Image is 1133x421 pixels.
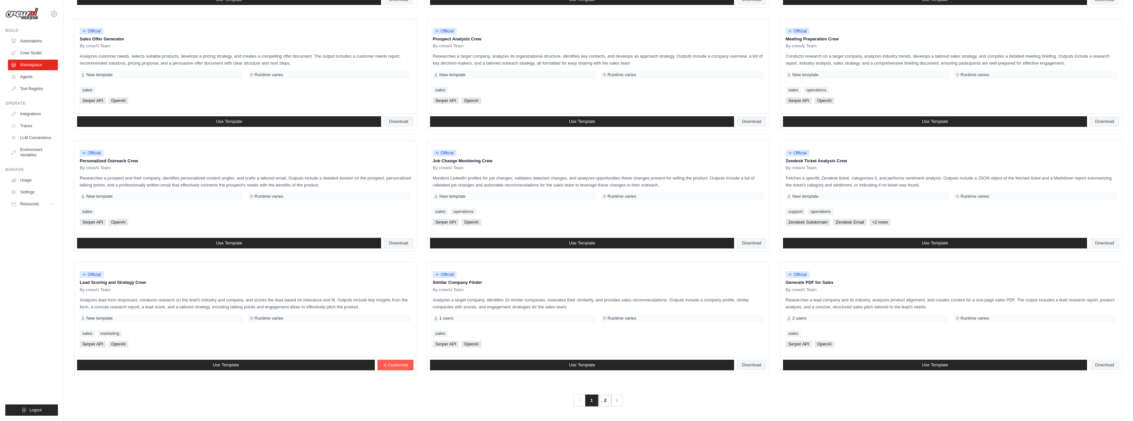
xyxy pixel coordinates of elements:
p: Personalized Outreach Crew [80,158,411,164]
a: Use Template [783,238,1087,248]
div: Manage [5,167,58,172]
span: Official [80,271,104,278]
span: Customize [388,362,408,368]
span: OpenAI [109,97,128,104]
span: Use Template [216,240,242,246]
span: Official [433,28,457,34]
span: By crewAI Team [433,165,464,171]
p: Similar Company Finder [433,279,764,286]
p: Prospect Analysis Crew [433,36,764,42]
a: marketing [98,330,122,337]
span: By crewAI Team [786,287,817,292]
a: operations [808,208,833,215]
span: OpenAI [814,97,834,104]
span: Logout [29,407,42,413]
span: Official [433,150,457,156]
span: OpenAI [461,97,481,104]
a: Use Template [783,116,1087,127]
span: Official [433,271,457,278]
span: New template [86,316,112,321]
div: Build [5,28,58,33]
p: Job Change Monitoring Crew [433,158,764,164]
p: Fetches a specific Zendesk ticket, categorizes it, and performs sentiment analysis. Outputs inclu... [786,175,1117,188]
a: Environment Variables [8,144,58,160]
p: Lead Scoring and Strategy Crew [80,279,411,286]
span: Serper API [80,341,106,347]
span: Use Template [922,119,948,124]
span: OpenAI [814,341,834,347]
span: Use Template [216,119,242,124]
span: 1 [585,395,598,406]
span: Runtime varies [255,316,283,321]
span: OpenAI [461,341,481,347]
span: New template [439,194,465,199]
span: OpenAI [461,219,481,226]
a: Download [737,238,766,248]
a: Use Template [430,116,734,127]
span: Use Template [922,362,948,368]
a: Download [1090,238,1119,248]
a: sales [80,87,95,93]
span: Resources [20,201,39,207]
a: Use Template [783,360,1087,370]
span: Runtime varies [608,316,636,321]
p: Researches a lead company and its industry, analyzes product alignment, and creates content for a... [786,296,1117,310]
span: Runtime varies [961,72,989,78]
span: By crewAI Team [80,165,111,171]
span: Serper API [433,219,459,226]
p: Conducts research on a target company, analyzes industry trends, develops a tailored sales strate... [786,53,1117,67]
a: Use Template [430,238,734,248]
a: Traces [8,121,58,131]
span: Runtime varies [255,72,283,78]
button: Logout [5,404,58,416]
a: Download [1090,116,1119,127]
p: Analyzes a target company, identifies 10 similar companies, evaluates their similarity, and provi... [433,296,764,310]
div: Operate [5,101,58,106]
span: Serper API [786,341,812,347]
span: Use Template [569,119,595,124]
span: Official [786,28,809,34]
span: Serper API [80,219,106,226]
nav: Pagination [574,395,623,406]
p: Meeting Preparation Crew [786,36,1117,42]
a: Agents [8,72,58,82]
span: Runtime varies [961,316,989,321]
a: 2 [598,395,612,406]
span: Download [1095,240,1114,246]
a: Crew Studio [8,48,58,58]
span: Official [786,271,809,278]
span: OpenAI [109,219,128,226]
span: Download [1095,362,1114,368]
a: Download [737,116,766,127]
span: By crewAI Team [786,165,817,171]
span: 2 users [792,316,806,321]
span: New template [86,194,112,199]
a: sales [433,330,448,337]
p: Zendesk Ticket Analysis Crew [786,158,1117,164]
p: Sales Offer Generator [80,36,411,42]
span: Download [742,362,761,368]
a: Usage [8,175,58,185]
a: Settings [8,187,58,197]
a: Automations [8,36,58,46]
a: sales [80,208,95,215]
span: Download [742,119,761,124]
img: Logo [5,8,38,20]
span: New template [86,72,112,78]
span: Use Template [213,362,239,368]
a: Download [384,238,414,248]
a: operations [804,87,829,93]
span: 1 users [439,316,454,321]
a: Download [737,360,766,370]
p: Analyzes lead form responses, conducts research on the lead's industry and company, and scores th... [80,296,411,310]
span: Use Template [569,240,595,246]
span: By crewAI Team [433,43,464,49]
span: Download [742,240,761,246]
a: Integrations [8,109,58,119]
a: Use Template [430,360,734,370]
a: Tool Registry [8,83,58,94]
a: Use Template [77,116,381,127]
span: OpenAI [109,341,128,347]
span: By crewAI Team [433,287,464,292]
span: Zendesk Subdomain [786,219,830,226]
